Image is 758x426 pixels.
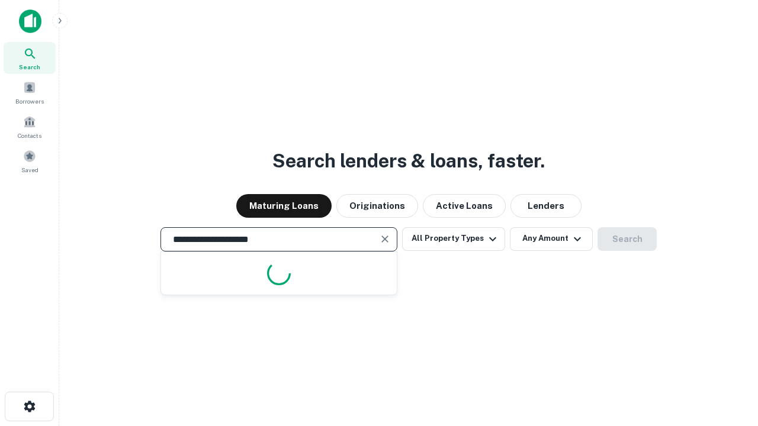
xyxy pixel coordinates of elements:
[4,42,56,74] a: Search
[19,62,40,72] span: Search
[21,165,38,175] span: Saved
[4,145,56,177] a: Saved
[402,227,505,251] button: All Property Types
[4,76,56,108] a: Borrowers
[377,231,393,247] button: Clear
[272,147,545,175] h3: Search lenders & loans, faster.
[18,131,41,140] span: Contacts
[19,9,41,33] img: capitalize-icon.png
[510,194,582,218] button: Lenders
[4,111,56,143] a: Contacts
[423,194,506,218] button: Active Loans
[699,331,758,388] iframe: Chat Widget
[510,227,593,251] button: Any Amount
[236,194,332,218] button: Maturing Loans
[15,96,44,106] span: Borrowers
[336,194,418,218] button: Originations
